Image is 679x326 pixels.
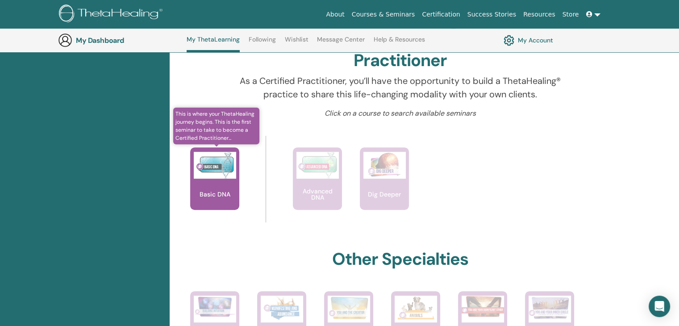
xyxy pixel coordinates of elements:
img: cog.svg [504,33,514,48]
h2: Practitioner [354,50,447,71]
h3: My Dashboard [76,36,165,45]
img: Manifesting and Abundance [261,296,303,322]
a: Store [559,6,583,23]
h2: Other Specialties [332,249,468,270]
a: Dig Deeper Dig Deeper [360,147,409,228]
a: About [322,6,348,23]
a: Help & Resources [374,36,425,50]
img: Dig Deeper [363,152,406,179]
img: You and Your Significant Other [462,296,504,318]
p: Dig Deeper [364,191,404,197]
img: Intuitive Child In Me Young Adult [194,296,236,318]
p: Basic DNA [196,191,234,197]
a: Resources [520,6,559,23]
img: Animal Seminar [395,296,437,322]
img: You and Your Inner Circle [529,296,571,320]
img: You and the Creator [328,296,370,320]
a: Message Center [317,36,365,50]
p: Click on a course to search available seminars [223,108,578,119]
img: generic-user-icon.jpg [58,33,72,47]
a: Courses & Seminars [348,6,419,23]
p: As a Certified Practitioner, you’ll have the opportunity to build a ThetaHealing® practice to sha... [223,74,578,101]
a: This is where your ThetaHealing journey begins. This is the first seminar to take to become a Cer... [190,147,239,228]
img: Basic DNA [194,152,236,179]
span: This is where your ThetaHealing journey begins. This is the first seminar to take to become a Cer... [173,108,259,144]
a: Wishlist [285,36,308,50]
a: Advanced DNA Advanced DNA [293,147,342,228]
p: Advanced DNA [293,188,342,201]
a: Success Stories [464,6,520,23]
a: My ThetaLearning [187,36,240,52]
img: Advanced DNA [296,152,339,179]
div: Open Intercom Messenger [649,296,670,317]
a: My Account [504,33,553,48]
a: Following [249,36,276,50]
a: Certification [418,6,463,23]
img: logo.png [59,4,166,25]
